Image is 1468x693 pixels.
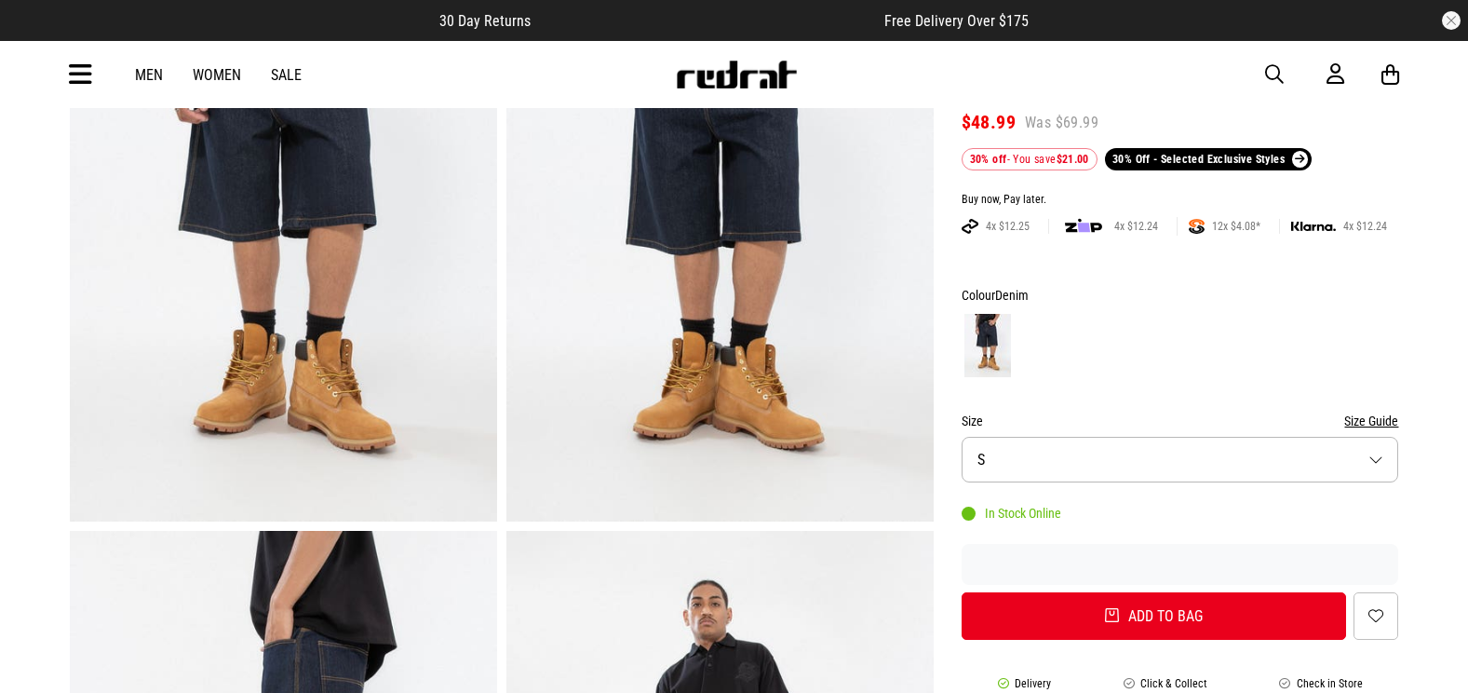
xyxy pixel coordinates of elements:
button: Size Guide [1344,410,1398,432]
span: Was $69.99 [1025,113,1098,133]
img: AFTERPAY [962,219,978,234]
b: 30% off [970,153,1007,166]
div: In Stock Online [962,506,1061,521]
span: Denim [995,288,1029,303]
span: 30 Day Returns [439,12,531,30]
a: 30% Off - Selected Exclusive Styles [1105,148,1312,170]
img: zip [1065,217,1102,236]
a: Women [193,66,241,84]
div: Size [962,410,1399,432]
button: S [962,437,1399,482]
iframe: Customer reviews powered by Trustpilot [568,11,847,30]
span: 4x $12.25 [978,219,1037,234]
img: SPLITPAY [1189,219,1205,234]
a: Sale [271,66,302,84]
span: S [977,451,985,469]
span: 4x $12.24 [1336,219,1394,234]
span: 12x $4.08* [1205,219,1268,234]
span: $48.99 [962,111,1016,133]
iframe: Customer reviews powered by Trustpilot [962,555,1399,574]
div: Colour [962,284,1399,306]
button: Open LiveChat chat widget [15,7,71,63]
div: Buy now, Pay later. [962,193,1399,208]
img: Redrat logo [675,61,798,88]
img: Denim [964,314,1011,377]
span: 4x $12.24 [1107,219,1165,234]
a: Men [135,66,163,84]
img: KLARNA [1291,222,1336,232]
span: Free Delivery Over $175 [884,12,1029,30]
div: - You save [962,148,1098,170]
b: $21.00 [1057,153,1089,166]
button: Add to bag [962,592,1347,640]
